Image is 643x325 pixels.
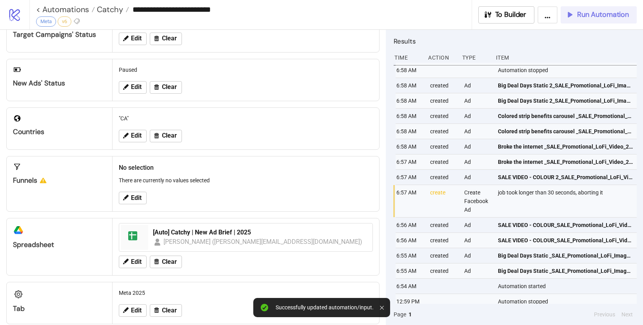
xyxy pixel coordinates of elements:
[429,78,458,93] div: created
[429,93,458,108] div: created
[58,16,71,27] div: v6
[498,251,633,260] span: Big Deal Days Static _SALE_Promotional_LoFi_Image_20251007_US
[119,192,147,204] button: Edit
[498,93,633,108] a: Big Deal Days Static 2_SALE_Promotional_LoFi_Image_20251007_US
[396,78,424,93] div: 6:58 AM
[131,84,142,91] span: Edit
[396,139,424,154] div: 6:58 AM
[498,248,633,263] a: Big Deal Days Static _SALE_Promotional_LoFi_Image_20251007_US
[13,304,106,313] div: Tab
[429,139,458,154] div: created
[498,158,633,166] span: Broke the internet _SALE_Promotional_LoFi_Video_20251007_US
[13,30,106,39] div: Target Campaigns' Status
[394,36,637,46] h2: Results
[498,221,633,229] span: SALE VIDEO - COLOUR_SALE_Promotional_LoFi_Video_20251007_US
[396,63,424,78] div: 6:58 AM
[498,127,633,136] span: Colored strip benefits carousel _SALE_Promotional_LoFi_Carousel - Image_20251007_US
[498,218,633,232] a: SALE VIDEO - COLOUR_SALE_Promotional_LoFi_Video_20251007_US
[429,124,458,139] div: created
[429,218,458,232] div: created
[498,139,633,154] a: Broke the internet _SALE_Promotional_LoFi_Video_20251007_US
[396,170,424,185] div: 6:57 AM
[95,4,123,15] span: Catchy
[150,304,182,317] button: Clear
[116,62,376,77] div: Paused
[429,185,458,217] div: create
[162,84,177,91] span: Clear
[13,127,106,136] div: Countries
[577,10,629,19] span: Run Automation
[150,33,182,45] button: Clear
[150,256,182,268] button: Clear
[150,81,182,94] button: Clear
[495,50,637,65] div: Item
[119,176,373,185] p: There are currently no values selected
[497,294,639,309] div: Automation stopped
[498,233,633,248] a: SALE VIDEO - COLOUR_SALE_Promotional_LoFi_Video_20251007_US
[119,304,147,317] button: Edit
[498,109,633,123] a: Colored strip benefits carousel _SALE_Promotional_LoFi_Carousel - Image_20251007_US
[498,124,633,139] a: Colored strip benefits carousel _SALE_Promotional_LoFi_Carousel - Image_20251007_US
[463,233,492,248] div: Ad
[498,81,633,90] span: Big Deal Days Static 2_SALE_Promotional_LoFi_Image_20251007_US
[463,78,492,93] div: Ad
[429,109,458,123] div: created
[429,154,458,169] div: created
[116,285,376,300] div: Meta 2025
[463,248,492,263] div: Ad
[498,142,633,151] span: Broke the internet _SALE_Promotional_LoFi_Video_20251007_US
[498,173,633,182] span: SALE VIDEO - COLOUR 2_SALE_Promotional_LoFi_Video_20251007_US
[163,237,363,247] div: [PERSON_NAME] ([PERSON_NAME][EMAIL_ADDRESS][DOMAIN_NAME])
[495,10,527,19] span: To Builder
[429,263,458,278] div: created
[119,33,147,45] button: Edit
[429,170,458,185] div: created
[396,218,424,232] div: 6:56 AM
[498,112,633,120] span: Colored strip benefits carousel _SALE_Promotional_LoFi_Carousel - Image_20251007_US
[131,194,142,202] span: Edit
[13,176,106,185] div: Funnels
[463,109,492,123] div: Ad
[498,170,633,185] a: SALE VIDEO - COLOUR 2_SALE_Promotional_LoFi_Video_20251007_US
[162,307,177,314] span: Clear
[119,130,147,142] button: Edit
[463,185,492,217] div: Create Facebook Ad
[153,228,368,237] div: [Auto] Catchy | New Ad Brief | 2025
[396,279,424,294] div: 6:54 AM
[497,185,639,217] div: job took longer than 30 seconds, aborting it
[463,93,492,108] div: Ad
[498,236,633,245] span: SALE VIDEO - COLOUR_SALE_Promotional_LoFi_Video_20251007_US
[119,81,147,94] button: Edit
[406,310,414,319] button: 1
[463,218,492,232] div: Ad
[429,233,458,248] div: created
[162,35,177,42] span: Clear
[36,16,56,27] div: Meta
[396,233,424,248] div: 6:56 AM
[119,256,147,268] button: Edit
[463,154,492,169] div: Ad
[131,307,142,314] span: Edit
[497,63,639,78] div: Automation stopped
[429,248,458,263] div: created
[463,170,492,185] div: Ad
[498,96,633,105] span: Big Deal Days Static 2_SALE_Promotional_LoFi_Image_20251007_US
[116,111,376,126] div: "CA"
[396,263,424,278] div: 6:55 AM
[498,154,633,169] a: Broke the internet _SALE_Promotional_LoFi_Video_20251007_US
[478,6,535,24] button: To Builder
[162,132,177,139] span: Clear
[396,294,424,309] div: 12:59 PM
[394,310,406,319] span: Page
[162,258,177,265] span: Clear
[497,279,639,294] div: Automation started
[498,78,633,93] a: Big Deal Days Static 2_SALE_Promotional_LoFi_Image_20251007_US
[276,304,374,311] div: Successfully updated automation/input.
[538,6,558,24] button: ...
[13,79,106,88] div: New Ads' Status
[396,154,424,169] div: 6:57 AM
[131,35,142,42] span: Edit
[461,50,490,65] div: Type
[498,267,633,275] span: Big Deal Days Static _SALE_Promotional_LoFi_Image_20251007_US
[498,263,633,278] a: Big Deal Days Static _SALE_Promotional_LoFi_Image_20251007_US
